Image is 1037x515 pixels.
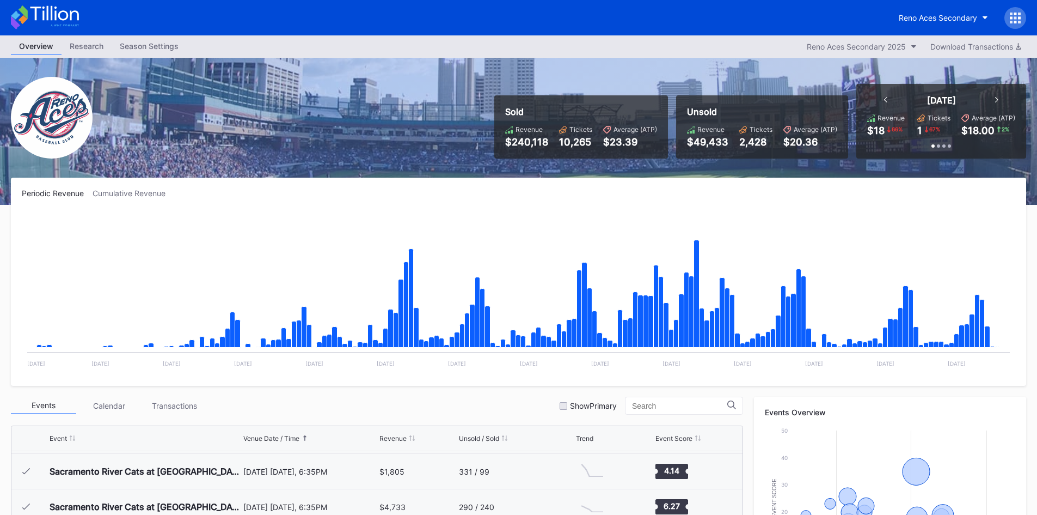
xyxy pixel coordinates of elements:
[93,189,174,198] div: Cumulative Revenue
[448,360,466,367] text: [DATE]
[91,360,109,367] text: [DATE]
[899,13,977,22] div: Reno Aces Secondary
[459,502,494,512] div: 290 / 240
[379,434,407,443] div: Revenue
[570,401,617,410] div: Show Primary
[972,114,1015,122] div: Average (ATP)
[516,125,543,134] div: Revenue
[783,136,837,148] div: $20.36
[765,408,1015,417] div: Events Overview
[632,402,727,410] input: Search
[11,38,62,55] a: Overview
[50,466,241,477] div: Sacramento River Cats at [GEOGRAPHIC_DATA] Aces
[948,360,966,367] text: [DATE]
[807,42,906,51] div: Reno Aces Secondary 2025
[734,360,752,367] text: [DATE]
[559,136,592,148] div: 10,265
[781,508,788,515] text: 20
[613,125,657,134] div: Average (ATP)
[591,360,609,367] text: [DATE]
[569,125,592,134] div: Tickets
[655,434,692,443] div: Event Score
[781,427,788,434] text: 50
[664,501,680,511] text: 6.27
[664,466,679,475] text: 4.14
[781,455,788,461] text: 40
[928,114,950,122] div: Tickets
[687,136,728,148] div: $49,433
[62,38,112,54] div: Research
[377,360,395,367] text: [DATE]
[876,360,894,367] text: [DATE]
[520,360,538,367] text: [DATE]
[794,125,837,134] div: Average (ATP)
[50,434,67,443] div: Event
[459,467,489,476] div: 331 / 99
[750,125,772,134] div: Tickets
[62,38,112,55] a: Research
[697,125,725,134] div: Revenue
[243,467,377,476] div: [DATE] [DATE], 6:35PM
[459,434,499,443] div: Unsold / Sold
[234,360,252,367] text: [DATE]
[739,136,772,148] div: 2,428
[961,125,995,136] div: $18.00
[867,125,885,136] div: $18
[576,434,593,443] div: Trend
[930,42,1021,51] div: Download Transactions
[112,38,187,55] a: Season Settings
[142,397,207,414] div: Transactions
[379,502,406,512] div: $4,733
[76,397,142,414] div: Calendar
[22,211,1015,375] svg: Chart title
[11,397,76,414] div: Events
[801,39,922,54] button: Reno Aces Secondary 2025
[22,189,93,198] div: Periodic Revenue
[891,125,904,134] div: 66 %
[603,136,657,148] div: $23.39
[781,481,788,488] text: 30
[243,502,377,512] div: [DATE] [DATE], 6:35PM
[878,114,905,122] div: Revenue
[925,39,1026,54] button: Download Transactions
[928,125,941,134] div: 67 %
[917,125,922,136] div: 1
[50,501,241,512] div: Sacramento River Cats at [GEOGRAPHIC_DATA] Aces
[662,360,680,367] text: [DATE]
[576,458,609,485] svg: Chart title
[379,467,404,476] div: $1,805
[1001,125,1010,134] div: 2 %
[891,8,996,28] button: Reno Aces Secondary
[805,360,823,367] text: [DATE]
[27,360,45,367] text: [DATE]
[112,38,187,54] div: Season Settings
[11,77,93,159] img: RenoAces.png
[505,106,657,117] div: Sold
[305,360,323,367] text: [DATE]
[505,136,548,148] div: $240,118
[927,95,956,106] div: [DATE]
[687,106,837,117] div: Unsold
[163,360,181,367] text: [DATE]
[243,434,299,443] div: Venue Date / Time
